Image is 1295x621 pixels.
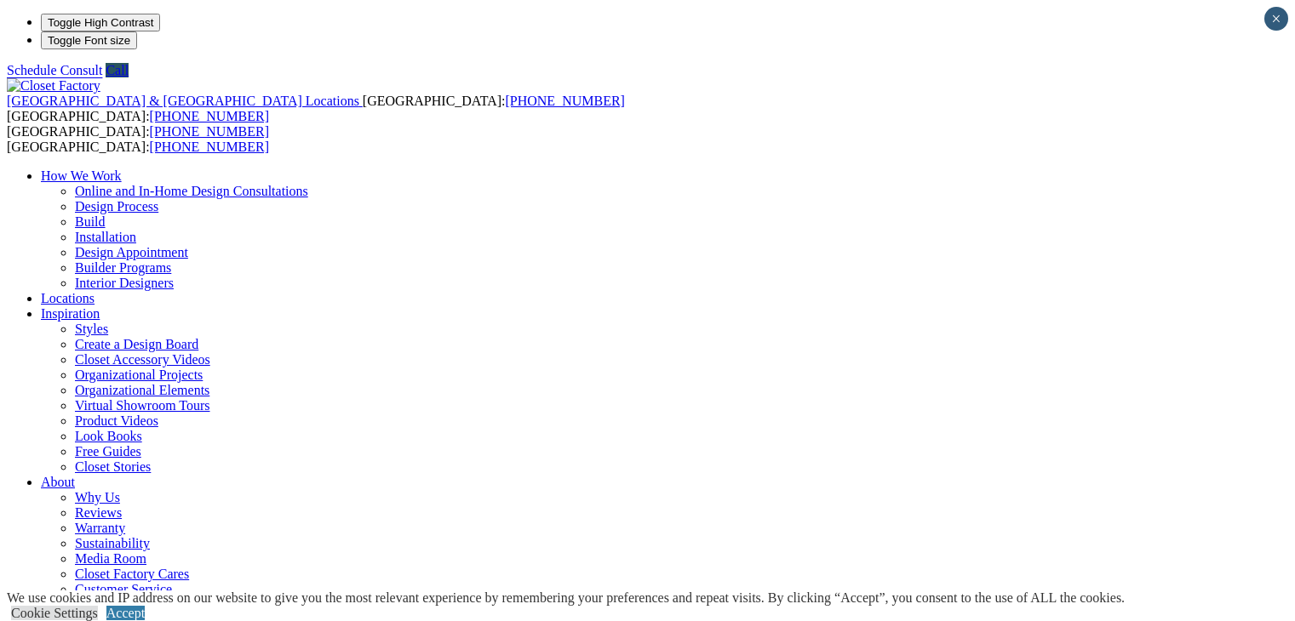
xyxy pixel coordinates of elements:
a: About [41,475,75,489]
span: Toggle Font size [48,34,130,47]
a: How We Work [41,168,122,183]
a: Styles [75,322,108,336]
a: Build [75,214,106,229]
span: Toggle High Contrast [48,16,153,29]
img: Closet Factory [7,78,100,94]
a: Media Room [75,551,146,566]
a: Interior Designers [75,276,174,290]
a: [PHONE_NUMBER] [505,94,624,108]
a: Closet Stories [75,459,151,474]
span: [GEOGRAPHIC_DATA]: [GEOGRAPHIC_DATA]: [7,124,269,154]
a: Design Process [75,199,158,214]
a: Schedule Consult [7,63,102,77]
button: Toggle High Contrast [41,14,160,31]
span: [GEOGRAPHIC_DATA] & [GEOGRAPHIC_DATA] Locations [7,94,359,108]
button: Toggle Font size [41,31,137,49]
a: Product Videos [75,413,158,428]
a: [GEOGRAPHIC_DATA] & [GEOGRAPHIC_DATA] Locations [7,94,363,108]
a: Create a Design Board [75,337,198,351]
a: Warranty [75,521,125,535]
a: Sustainability [75,536,150,550]
a: Closet Accessory Videos [75,352,210,367]
a: [PHONE_NUMBER] [150,124,269,139]
a: Locations [41,291,95,305]
a: Closet Factory Cares [75,567,189,581]
a: Reviews [75,505,122,520]
a: Builder Programs [75,260,171,275]
a: Inspiration [41,306,100,321]
div: We use cookies and IP address on our website to give you the most relevant experience by remember... [7,590,1125,606]
a: [PHONE_NUMBER] [150,140,269,154]
a: Design Appointment [75,245,188,259]
a: Virtual Showroom Tours [75,398,210,413]
span: [GEOGRAPHIC_DATA]: [GEOGRAPHIC_DATA]: [7,94,625,123]
a: Installation [75,230,136,244]
a: Online and In-Home Design Consultations [75,184,308,198]
a: Organizational Elements [75,383,209,397]
a: Cookie Settings [11,606,98,620]
a: [PHONE_NUMBER] [150,109,269,123]
a: Customer Service [75,582,172,596]
a: Call [106,63,129,77]
a: Look Books [75,429,142,443]
a: Accept [106,606,145,620]
a: Why Us [75,490,120,504]
a: Free Guides [75,444,141,459]
button: Close [1264,7,1288,31]
a: Organizational Projects [75,367,203,382]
